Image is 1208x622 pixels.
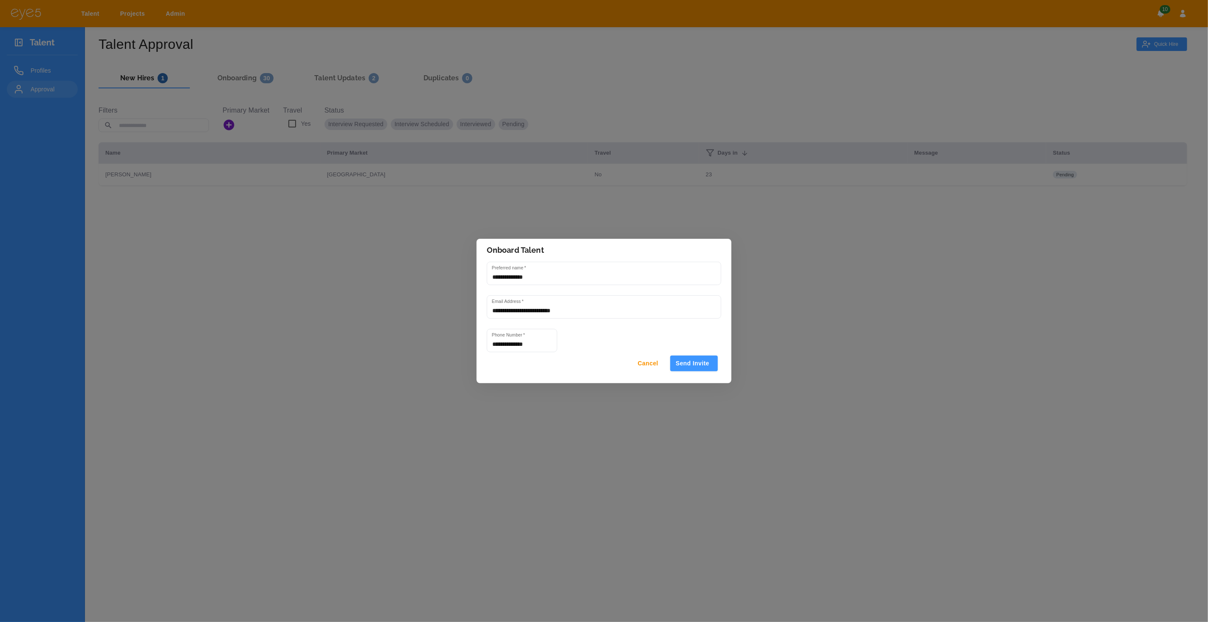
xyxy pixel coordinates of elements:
button: Send Invite [670,356,718,371]
label: Email Address [492,298,524,305]
button: Cancel [632,356,667,371]
h2: Onboard Talent [477,239,731,262]
label: Preferred name [492,265,526,271]
label: Phone Number [492,332,525,338]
